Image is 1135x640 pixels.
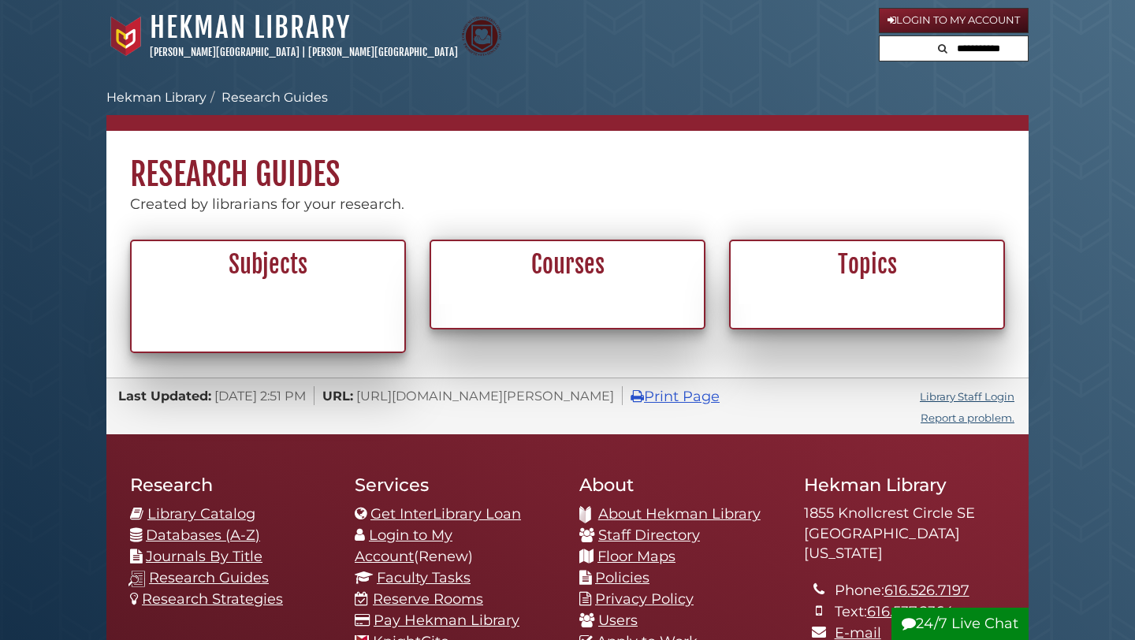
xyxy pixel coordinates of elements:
span: | [302,46,306,58]
a: Hekman Library [150,10,351,45]
a: Hekman Library [106,90,207,105]
i: Print Page [631,389,644,404]
img: research-guides-icon-white_37x37.png [128,571,145,587]
a: Faculty Tasks [377,569,471,586]
a: Research Guides [221,90,328,105]
h2: Services [355,474,556,496]
a: Research Strategies [142,590,283,608]
a: Journals By Title [146,548,262,565]
h2: Hekman Library [804,474,1005,496]
h2: Topics [739,250,995,280]
h2: Courses [440,250,695,280]
h2: Research [130,474,331,496]
a: About Hekman Library [598,505,761,523]
li: (Renew) [355,525,556,567]
a: Research Guides [149,569,269,586]
h2: About [579,474,780,496]
a: Get InterLibrary Loan [370,505,521,523]
a: Users [598,612,638,629]
a: Login to My Account [879,8,1029,33]
h2: Subjects [140,250,396,280]
a: Privacy Policy [595,590,694,608]
a: 616.537.2364 [867,603,954,620]
h1: Research Guides [106,131,1029,194]
a: 616.526.7197 [884,582,969,599]
span: Last Updated: [118,388,211,404]
a: [PERSON_NAME][GEOGRAPHIC_DATA] [308,46,458,58]
a: Print Page [631,388,720,405]
li: Text: [835,601,1005,623]
img: Calvin University [106,17,146,56]
a: Login to My Account [355,527,452,565]
nav: breadcrumb [106,88,1029,131]
address: 1855 Knollcrest Circle SE [GEOGRAPHIC_DATA][US_STATE] [804,504,1005,564]
a: Pay Hekman Library [374,612,519,629]
a: Databases (A-Z) [146,527,260,544]
span: [URL][DOMAIN_NAME][PERSON_NAME] [356,388,614,404]
a: Library Staff Login [920,390,1014,403]
button: 24/7 Live Chat [891,608,1029,640]
li: Phone: [835,580,1005,601]
a: Floor Maps [597,548,675,565]
a: Library Catalog [147,505,255,523]
img: Calvin Theological Seminary [462,17,501,56]
a: Report a problem. [921,411,1014,424]
a: Reserve Rooms [373,590,483,608]
button: Search [933,36,952,58]
a: [PERSON_NAME][GEOGRAPHIC_DATA] [150,46,300,58]
span: Created by librarians for your research. [130,195,404,213]
a: Policies [595,569,649,586]
span: URL: [322,388,353,404]
a: Staff Directory [598,527,700,544]
span: [DATE] 2:51 PM [214,388,306,404]
i: Search [938,43,947,54]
